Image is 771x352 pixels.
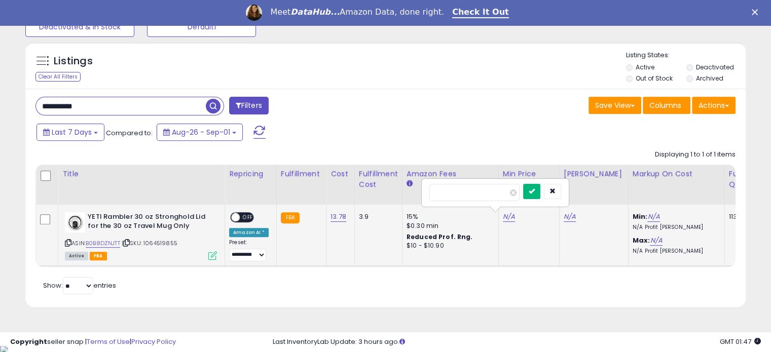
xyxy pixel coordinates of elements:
button: Actions [692,97,736,114]
p: N/A Profit [PERSON_NAME] [633,224,717,231]
a: 13.78 [331,212,346,222]
label: Active [636,63,654,71]
div: 113 [729,212,760,221]
div: ASIN: [65,212,217,259]
div: $0.30 min [407,221,491,230]
a: N/A [564,212,576,222]
img: 41gTtKXR+SL._SL40_.jpg [65,212,85,232]
button: Save View [589,97,641,114]
label: Out of Stock [636,74,673,83]
div: Cost [331,169,350,179]
div: Amazon AI * [229,228,269,237]
div: [PERSON_NAME] [564,169,624,179]
span: 2025-09-9 01:47 GMT [720,337,761,346]
div: Amazon Fees [407,169,494,179]
button: Columns [643,97,690,114]
a: N/A [647,212,659,222]
span: Show: entries [43,281,116,290]
div: 15% [407,212,491,221]
div: Markup on Cost [633,169,720,179]
th: The percentage added to the cost of goods (COGS) that forms the calculator for Min & Max prices. [628,165,724,205]
div: Title [62,169,221,179]
strong: Copyright [10,337,47,346]
p: N/A Profit [PERSON_NAME] [633,248,717,255]
a: Terms of Use [87,337,130,346]
div: Fulfillable Quantity [729,169,764,190]
div: Min Price [503,169,555,179]
div: Repricing [229,169,272,179]
a: Privacy Policy [131,337,176,346]
img: Profile image for Georgie [246,5,262,21]
small: Amazon Fees. [407,179,413,188]
button: Filters [229,97,269,114]
div: Fulfillment [281,169,322,179]
div: $10 - $10.90 [407,242,491,250]
span: Last 7 Days [52,127,92,137]
div: 3.9 [359,212,394,221]
i: DataHub... [290,7,340,17]
span: All listings currently available for purchase on Amazon [65,252,88,260]
span: | SKU: 1064519855 [122,239,177,247]
a: N/A [650,236,662,246]
h5: Listings [54,54,93,68]
a: Check It Out [452,7,509,18]
span: Columns [649,100,681,110]
b: Max: [633,236,650,245]
button: Default1 [147,17,256,37]
b: YETI Rambler 30 oz Stronghold Lid for the 30 oz Travel Mug Only [88,212,211,233]
div: Last InventoryLab Update: 3 hours ago. [273,337,761,347]
div: Close [752,9,762,15]
label: Deactivated [695,63,733,71]
button: Last 7 Days [36,124,104,141]
b: Min: [633,212,648,221]
label: Archived [695,74,723,83]
div: Meet Amazon Data, done right. [270,7,444,17]
span: Compared to: [106,128,153,138]
button: Deactivated & In Stock [25,17,134,37]
small: FBA [281,212,300,223]
div: seller snap | | [10,337,176,347]
span: OFF [240,213,256,221]
a: N/A [503,212,515,222]
div: Preset: [229,239,269,262]
span: Aug-26 - Sep-01 [172,127,230,137]
p: Listing States: [626,51,746,60]
button: Aug-26 - Sep-01 [157,124,243,141]
span: FBA [90,252,107,260]
b: Reduced Prof. Rng. [407,232,473,241]
div: Clear All Filters [35,72,81,82]
div: Displaying 1 to 1 of 1 items [655,150,736,160]
a: B0B8DZNJTT [86,239,120,248]
div: Fulfillment Cost [359,169,398,190]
